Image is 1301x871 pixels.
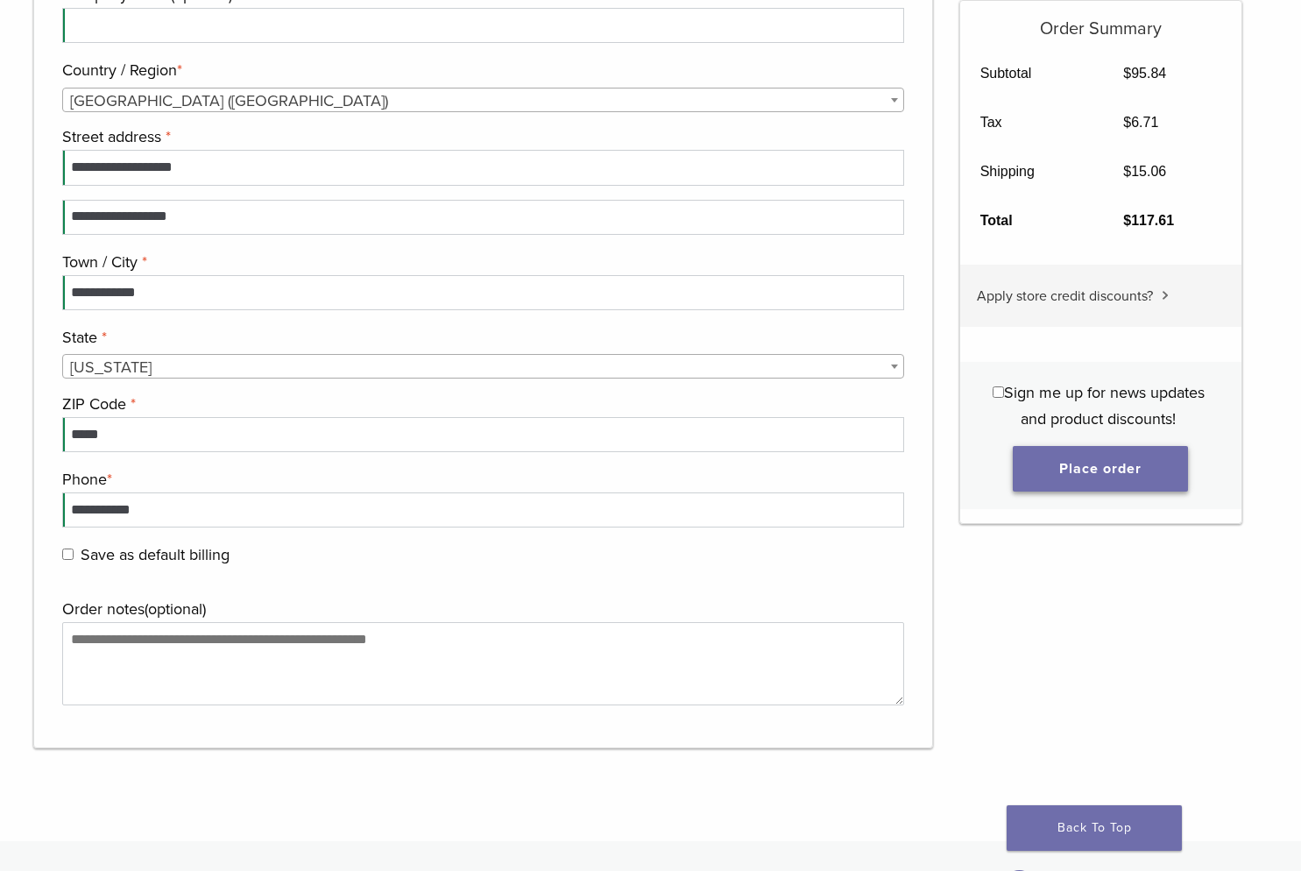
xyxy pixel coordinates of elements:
[63,355,904,379] span: Iowa
[1123,213,1131,228] span: $
[960,1,1241,39] h5: Order Summary
[1123,115,1158,130] bdi: 6.71
[1004,383,1205,428] span: Sign me up for news updates and product discounts!
[977,287,1153,305] span: Apply store credit discounts?
[62,249,901,275] label: Town / City
[960,49,1104,98] th: Subtotal
[62,88,905,112] span: Country / Region
[960,98,1104,147] th: Tax
[145,599,206,619] span: (optional)
[1123,213,1174,228] bdi: 117.61
[62,466,901,492] label: Phone
[1123,66,1131,81] span: $
[1007,805,1182,851] a: Back To Top
[62,354,905,379] span: State
[1123,164,1166,179] bdi: 15.06
[1123,164,1131,179] span: $
[63,89,904,113] span: United States (US)
[960,196,1104,245] th: Total
[1123,115,1131,130] span: $
[1013,446,1188,492] button: Place order
[1162,291,1169,300] img: caret.svg
[1123,66,1166,81] bdi: 95.84
[62,391,901,417] label: ZIP Code
[62,124,901,150] label: Street address
[62,596,901,622] label: Order notes
[993,386,1004,398] input: Sign me up for news updates and product discounts!
[62,57,901,83] label: Country / Region
[960,147,1104,196] th: Shipping
[62,542,901,568] label: Save as default billing
[62,324,901,351] label: State
[62,549,74,560] input: Save as default billing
